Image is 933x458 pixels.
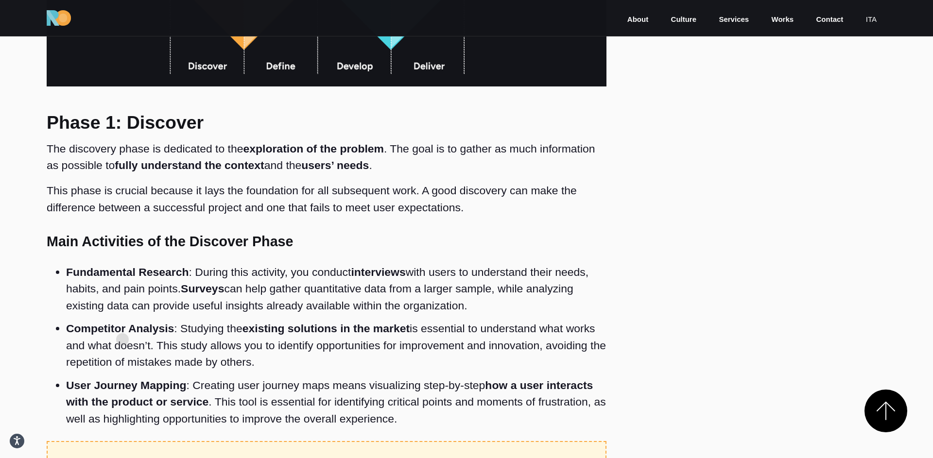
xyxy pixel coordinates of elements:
strong: interviews [351,266,405,278]
a: Culture [670,14,698,25]
p: This phase is crucial because it lays the foundation for all subsequent work. A good discovery ca... [47,182,606,216]
a: Services [718,14,750,25]
strong: users’ needs [301,159,369,171]
li: : Creating user journey maps means visualizing step-by-step . This tool is essential for identify... [66,373,606,430]
li: : During this activity, you conduct with users to understand their needs, habits, and pain points... [66,260,606,317]
strong: Competitor Analysis [66,322,174,335]
strong: exploration of the problem [243,142,383,155]
a: Contact [815,14,845,25]
img: Ride On Agency Logo [47,10,71,26]
li: : Studying the is essential to understand what works and what doesn’t. This study allows you to i... [66,317,606,374]
strong: Surveys [181,282,224,295]
strong: User Journey Mapping [66,379,186,391]
a: ita [865,14,878,25]
a: Works [771,14,795,25]
a: About [626,14,649,25]
p: The discovery phase is dedicated to the . The goal is to gather as much information as possible t... [47,140,606,174]
strong: existing solutions in the market [242,322,410,335]
h2: Phase 1: Discover [47,114,606,132]
h4: Main Activities of the Discover Phase [47,233,606,250]
strong: fully understand the context [115,159,264,171]
strong: Fundamental Research [66,266,189,278]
